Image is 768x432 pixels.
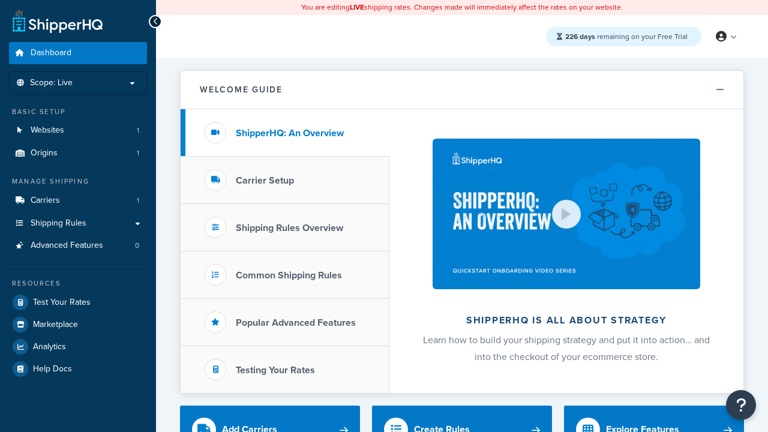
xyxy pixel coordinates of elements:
[33,298,91,308] span: Test Your Rates
[135,241,139,251] span: 0
[33,364,72,374] span: Help Docs
[9,190,147,212] a: Carriers1
[433,139,700,289] img: ShipperHQ is all about strategy
[9,42,147,64] a: Dashboard
[350,2,364,13] b: LIVE
[236,175,294,186] h3: Carrier Setup
[9,119,147,142] li: Websites
[9,358,147,380] a: Help Docs
[9,190,147,212] li: Carriers
[726,390,756,420] button: Open Resource Center
[9,212,147,235] a: Shipping Rules
[9,142,147,164] li: Origins
[236,365,315,376] h3: Testing Your Rates
[9,176,147,187] div: Manage Shipping
[421,315,712,326] h2: ShipperHQ is all about strategy
[137,196,139,206] span: 1
[9,107,147,117] div: Basic Setup
[565,31,595,42] strong: 226 days
[31,48,71,58] span: Dashboard
[9,314,147,335] a: Marketplace
[9,235,147,257] a: Advanced Features0
[423,333,710,364] span: Learn how to build your shipping strategy and put it into action… and into the checkout of your e...
[31,218,86,229] span: Shipping Rules
[200,85,283,94] h2: Welcome Guide
[33,320,78,330] span: Marketplace
[31,125,64,136] span: Websites
[9,278,147,289] div: Resources
[30,78,73,88] span: Scope: Live
[236,223,343,233] h3: Shipping Rules Overview
[236,270,342,281] h3: Common Shipping Rules
[9,292,147,313] a: Test Your Rates
[565,31,688,42] span: remaining on your Free Trial
[31,148,58,158] span: Origins
[236,317,356,328] h3: Popular Advanced Features
[31,196,60,206] span: Carriers
[9,142,147,164] a: Origins1
[236,128,344,139] h3: ShipperHQ: An Overview
[137,125,139,136] span: 1
[33,342,66,352] span: Analytics
[137,148,139,158] span: 1
[31,241,103,251] span: Advanced Features
[9,336,147,358] a: Analytics
[181,71,743,109] button: Welcome Guide
[9,119,147,142] a: Websites1
[9,235,147,257] li: Advanced Features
